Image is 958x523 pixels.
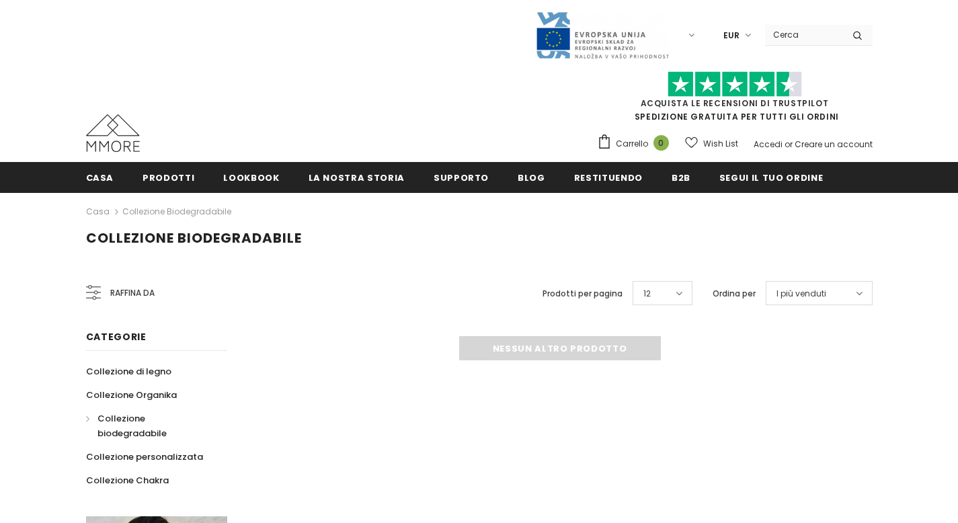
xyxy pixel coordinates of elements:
span: Segui il tuo ordine [719,171,823,184]
a: Collezione personalizzata [86,445,203,469]
span: I più venduti [776,287,826,300]
input: Search Site [765,25,842,44]
a: B2B [672,162,690,192]
span: Blog [518,171,545,184]
a: Accedi [754,138,783,150]
img: Casi MMORE [86,114,140,152]
a: Creare un account [795,138,873,150]
span: Prodotti [143,171,194,184]
span: supporto [434,171,489,184]
a: Collezione di legno [86,360,171,383]
span: Casa [86,171,114,184]
a: La nostra storia [309,162,405,192]
span: La nostra storia [309,171,405,184]
img: Javni Razpis [535,11,670,60]
span: B2B [672,171,690,184]
a: Collezione biodegradabile [122,206,231,217]
a: Collezione Chakra [86,469,169,492]
span: Collezione Organika [86,389,177,401]
a: Lookbook [223,162,279,192]
a: Casa [86,204,110,220]
span: Collezione biodegradabile [97,412,167,440]
span: Categorie [86,330,147,344]
a: Collezione Organika [86,383,177,407]
span: Collezione personalizzata [86,450,203,463]
a: Acquista le recensioni di TrustPilot [641,97,829,109]
a: Collezione biodegradabile [86,407,212,445]
a: Segui il tuo ordine [719,162,823,192]
span: Collezione Chakra [86,474,169,487]
span: 0 [653,135,669,151]
a: Prodotti [143,162,194,192]
a: Restituendo [574,162,643,192]
a: Blog [518,162,545,192]
span: Carrello [616,137,648,151]
span: Collezione di legno [86,365,171,378]
span: Raffina da [110,286,155,300]
img: Fidati di Pilot Stars [668,71,802,97]
span: Wish List [703,137,738,151]
a: Wish List [685,132,738,155]
span: 12 [643,287,651,300]
a: supporto [434,162,489,192]
span: EUR [723,29,740,42]
span: or [785,138,793,150]
a: Casa [86,162,114,192]
span: Collezione biodegradabile [86,229,302,247]
label: Prodotti per pagina [543,287,623,300]
label: Ordina per [713,287,756,300]
span: Restituendo [574,171,643,184]
a: Carrello 0 [597,134,676,154]
span: SPEDIZIONE GRATUITA PER TUTTI GLI ORDINI [597,77,873,122]
a: Javni Razpis [535,29,670,40]
span: Lookbook [223,171,279,184]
